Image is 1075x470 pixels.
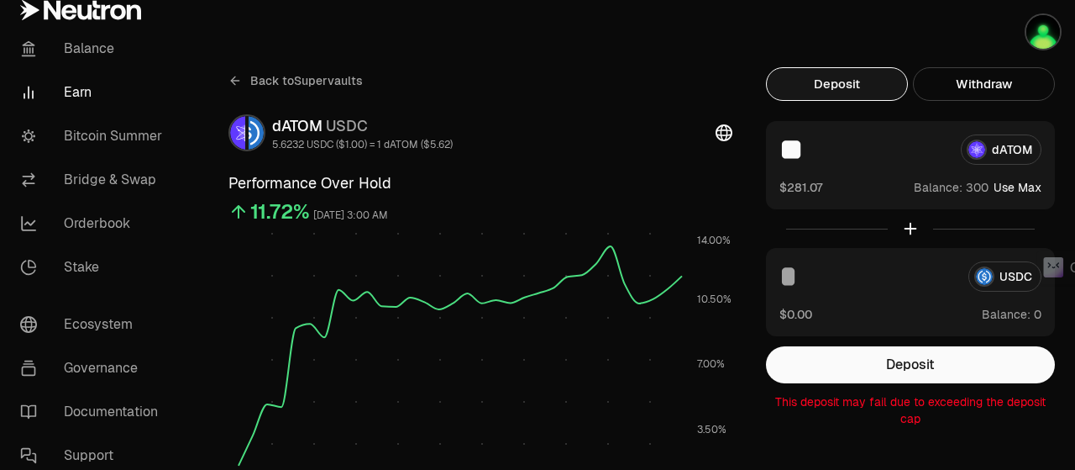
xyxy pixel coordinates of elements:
button: Deposit [766,67,908,101]
a: Balance [7,27,181,71]
tspan: 3.50% [697,423,726,436]
span: Balance: [982,306,1030,323]
span: Balance: [914,179,962,196]
a: Earn [7,71,181,114]
button: $281.07 [779,178,822,196]
a: Back toSupervaults [228,67,363,94]
img: dATOM Logo [230,116,245,150]
button: Withdraw [913,67,1055,101]
a: Bitcoin Summer [7,114,181,158]
span: USDC [326,116,368,135]
img: Kycka wallet [1026,15,1060,49]
a: Stake [7,246,181,289]
a: Governance [7,346,181,390]
div: 5.6232 USDC ($1.00) = 1 dATOM ($5.62) [272,138,453,151]
button: Deposit [766,346,1055,383]
a: Bridge & Swap [7,158,181,202]
p: This deposit may fail due to exceeding the deposit cap [766,393,1055,427]
a: Documentation [7,390,181,434]
div: [DATE] 3:00 AM [313,206,388,225]
tspan: 10.50% [697,293,732,306]
h3: Performance Over Hold [228,172,732,195]
div: 11.72% [250,198,310,225]
a: Ecosystem [7,303,181,346]
button: Use Max [994,179,1041,196]
tspan: 7.00% [697,357,725,371]
span: Back to Supervaults [250,72,363,89]
img: USDC Logo [249,116,264,150]
a: Orderbook [7,202,181,246]
button: $0.00 [779,305,812,323]
tspan: 14.00% [697,234,731,247]
div: dATOM [272,114,453,138]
